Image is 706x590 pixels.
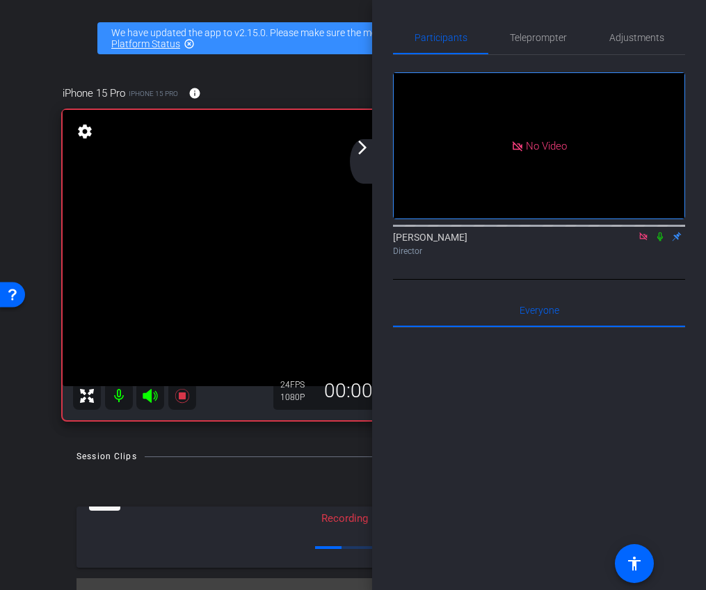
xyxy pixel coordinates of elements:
mat-icon: settings [75,123,95,140]
a: Platform Status [111,38,180,49]
span: Everyone [520,305,559,315]
span: No Video [526,139,567,152]
span: iPhone 15 Pro [63,86,125,101]
span: iPhone 15 Pro [129,88,178,99]
mat-expansion-panel-header: thumb-nail[DATE]Recording [77,507,629,568]
mat-icon: arrow_forward_ios [354,139,371,156]
div: 1080P [280,392,315,403]
mat-icon: highlight_off [184,38,195,49]
div: Recording [314,511,375,527]
div: 24 [280,379,315,390]
mat-icon: accessibility [626,555,643,572]
span: Participants [415,33,467,42]
span: FPS [290,380,305,390]
div: Director [393,245,685,257]
mat-icon: info [188,87,201,99]
div: 00:00:17 [315,379,408,403]
span: Adjustments [609,33,664,42]
div: We have updated the app to v2.15.0. Please make sure the mobile user has the newest version. [97,22,609,54]
span: Teleprompter [510,33,567,42]
div: Session Clips [77,449,137,463]
div: [PERSON_NAME] [393,230,685,257]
